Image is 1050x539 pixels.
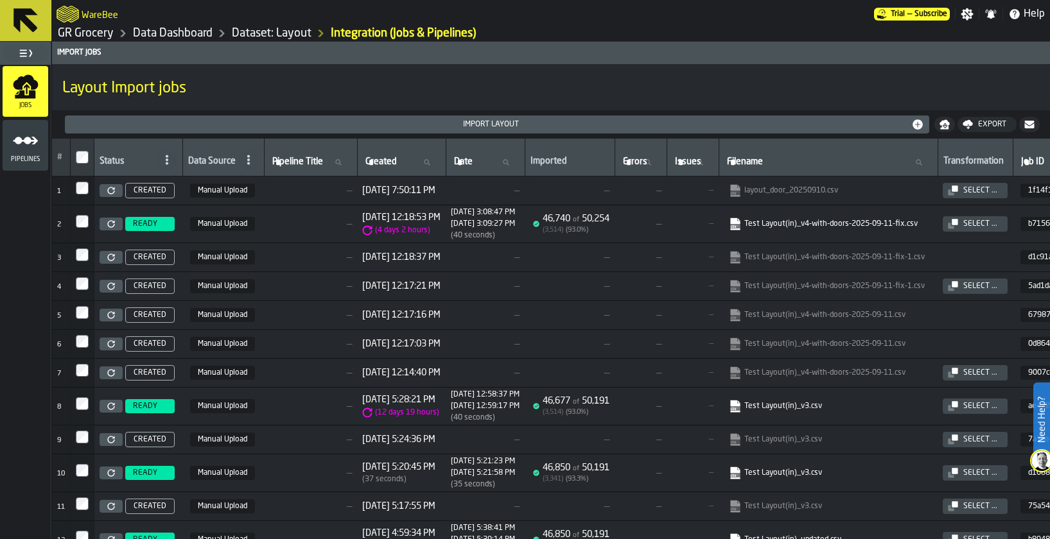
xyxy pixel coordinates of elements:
span: Test Layout(in)_v4-with-doors-2025-09-11-fix-1.csv [726,248,930,266]
span: — [620,252,661,262]
div: Completed at 1757963367894 [451,219,515,228]
span: — [620,281,661,291]
span: — [269,501,352,511]
a: link-to-null [729,500,925,513]
button: button-Export [958,117,1017,132]
h2: Sub Title [82,8,118,21]
span: [DATE] 5:24:36 PM [362,434,435,445]
a: CREATED [123,250,177,265]
button: button- [1019,117,1040,132]
div: Select ... [958,468,1002,477]
span: — [620,185,661,196]
span: CREATED [134,186,166,195]
span: Trial [891,10,905,19]
span: label [727,157,763,167]
span: CREATED [134,502,166,511]
div: 46,850 50,191 [543,463,609,473]
span: — [530,368,609,378]
span: — [451,368,520,378]
span: 5 [57,312,61,320]
button: button-Select ... [943,499,1008,514]
span: Test Layout(in)_v4-with-doors-2025-09-11-fix.csv [726,215,930,233]
button: button-Select ... [943,465,1008,481]
span: Manual Upload [190,432,255,447]
div: Started at 1757963327721 [451,208,515,217]
span: — [530,501,609,511]
span: Manual Upload [190,308,255,322]
span: Test Layout(in)_v3.csv [726,431,930,449]
label: InputCheckbox-label-react-aria3561474564-:r3k: [76,182,89,194]
li: menu Pipelines [3,120,48,171]
span: 2 [57,221,61,228]
button: button-Select ... [943,216,1008,232]
span: of [573,532,579,539]
span: Manual Upload [190,466,255,480]
span: — [269,219,352,229]
label: button-toggle-Settings [956,8,979,21]
button: button-Select ... [943,183,1008,198]
span: — [907,10,912,19]
span: CREATED [134,282,166,291]
div: Import layout [70,120,911,129]
span: [DATE] 12:18:37 PM [362,252,441,262]
span: Test Layout(in)_v4-with-doors-2025-09-11.csv [726,364,930,382]
input: InputCheckbox-label-react-aria3561474564-:r3o: [76,306,89,319]
button: button- [934,117,955,132]
span: — [451,434,520,445]
span: — [672,282,713,291]
a: CREATED [123,432,177,447]
span: — [620,339,661,349]
span: — [269,434,352,445]
input: label [451,154,520,171]
span: — [451,281,520,291]
span: — [451,339,520,349]
span: Manual Upload [190,184,255,198]
div: Time between creation and start (import delay / Re-Import) [362,475,435,484]
label: button-toggle-Help [1003,6,1050,22]
div: 46,740 50,254 [543,214,609,224]
label: InputCheckbox-label-react-aria3561474564-:r3q: [76,364,89,377]
div: Select ... [958,502,1002,511]
span: ( 3,514 ) [543,409,563,416]
span: label [272,157,323,167]
div: Select ... [958,186,1002,195]
span: — [672,311,713,320]
span: 6 [57,341,61,348]
span: label [675,157,701,167]
span: — [620,434,661,445]
span: Test Layout(in)_v3.csv [726,464,930,482]
a: logo-header [57,3,79,26]
label: InputCheckbox-label-react-aria3561474564-:r3l: [76,215,89,228]
div: Integration (Jobs & Pipelines) [331,26,476,40]
span: — [672,468,713,477]
a: CREATED [123,336,177,352]
span: — [451,185,520,196]
span: CREATED [134,339,166,348]
input: InputCheckbox-label-react-aria3561474564-:r3n: [76,277,89,290]
button: button-Select ... [943,398,1008,414]
label: InputCheckbox-label-react-aria3561474564-:r3r: [76,397,89,410]
div: title-Layout Import jobs [52,64,1050,110]
span: ( 3,341 ) [543,475,563,483]
span: ( 93.0 %) [566,409,588,416]
li: menu Jobs [3,66,48,117]
span: Test Layout(in)_v3.csv [726,497,930,515]
div: Time between creation and start (import delay / Re-Import) [362,407,439,418]
label: InputCheckbox-label-react-aria3561474564-:r3p: [76,335,89,348]
span: Test Layout(in)_v3.csv [726,397,930,415]
span: — [620,468,661,478]
span: — [620,368,661,378]
a: link-to-null [729,184,925,197]
div: Completed at 1756502518556 [451,468,515,477]
span: — [269,252,352,262]
span: Layout Import jobs [62,78,186,99]
input: label [724,154,932,171]
nav: Breadcrumb [57,26,551,41]
div: Transformation [943,156,1008,169]
div: Completed at 1757609957541 [451,402,520,411]
div: Time between creation and start (import delay / Re-Import) [362,225,441,235]
span: — [672,368,713,377]
a: link-to-/wh/i/e451d98b-95f6-4604-91ff-c80219f9c36d/designer [232,26,311,40]
a: link-to-null [729,433,925,446]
